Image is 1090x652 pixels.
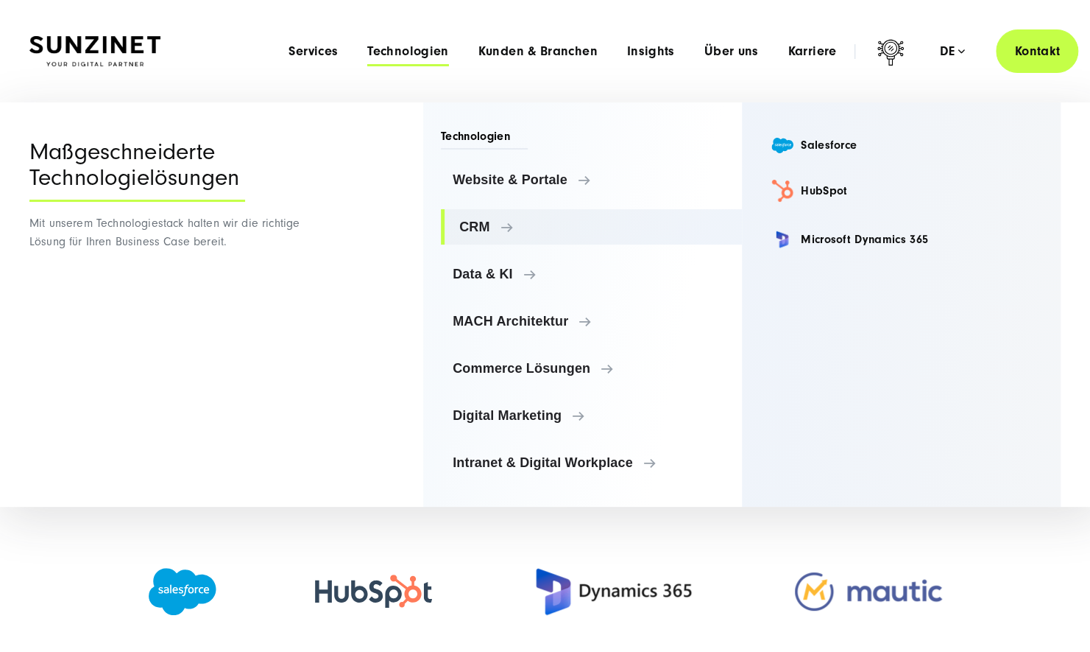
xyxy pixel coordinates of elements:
[289,44,338,59] a: Services
[441,256,742,292] a: Data & KI
[627,44,675,59] a: Insights
[441,209,742,245] a: CRM
[760,169,1043,212] a: HubSpot
[315,575,432,608] img: HubSpot Gold Partner Agentur - Full-Service CRM Agentur SUNZINET
[29,214,305,251] p: Mit unserem Technologiestack halten wir die richtige Lösung für Ihren Business Case bereit.
[453,408,730,423] span: Digital Marketing
[453,455,730,470] span: Intranet & Digital Workplace
[760,127,1043,164] a: Salesforce
[441,351,742,386] a: Commerce Lösungen
[29,139,245,202] div: Maßgeschneiderte Technologielösungen
[441,445,742,480] a: Intranet & Digital Workplace
[453,314,730,329] span: MACH Architektur
[367,44,448,59] a: Technologien
[453,361,730,376] span: Commerce Lösungen
[788,44,836,59] a: Karriere
[795,572,942,611] img: Mautic Agentur - Full-Service CRM Agentur SUNZINET
[459,220,730,234] span: CRM
[149,568,216,615] img: Salesforce Partner Agentur - Full-Service CRM Agentur SUNZINET
[996,29,1078,73] a: Kontakt
[478,44,598,59] a: Kunden & Branchen
[441,398,742,433] a: Digital Marketing
[441,304,742,339] a: MACH Architektur
[704,44,759,59] a: Über uns
[453,267,730,281] span: Data & KI
[441,162,742,197] a: Website & Portale
[441,128,528,150] span: Technologien
[939,44,965,59] div: de
[453,172,730,187] span: Website & Portale
[29,36,160,67] img: SUNZINET Full Service Digital Agentur
[760,218,1043,261] a: Microsoft Dynamics 365
[531,545,696,638] img: Microsoft Dynamics Agentur 365 - Full-Service CRM Agentur SUNZINET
